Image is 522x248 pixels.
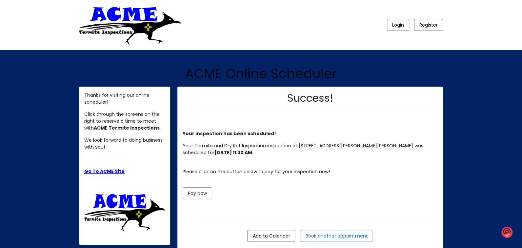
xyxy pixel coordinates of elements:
p: Thanks for visiting our online scheduler! [84,92,165,106]
span: Book another appointment [305,233,368,239]
button: Add to Calendar [247,230,295,242]
img: o1IwAAAABJRU5ErkJggg== [501,226,512,238]
p: Please click on the button below to pay for your inspection now! [183,161,438,182]
p: Your Termite and Dry Rot Inspection inspection at [STREET_ADDRESS][PERSON_NAME][PERSON_NAME] was ... [183,142,438,156]
p: Click through the screens on the right to reserve a time to meet with . [84,111,165,132]
span: Register [419,22,438,28]
button: Pay Now [183,187,212,199]
span: Pay Now [188,190,207,196]
img: ttu_4460907765809774511.png [84,192,165,232]
button: Register [414,19,443,31]
button: Login [387,19,409,31]
strong: ACME Termite Inspections [94,125,160,131]
h1: ACME Online Scheduler [79,66,443,81]
span: Add to Calendar [252,233,290,239]
strong: [DATE] 11:30 AM. [214,149,253,156]
p: We look forward to doing business with you! [84,137,165,151]
span: Login [392,22,404,28]
button: Book another appointment [300,230,373,242]
h2: Success! [287,92,333,104]
strong: Your inspection has been scheduled! [183,130,276,137]
a: Go To ACME Site [84,168,125,175]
